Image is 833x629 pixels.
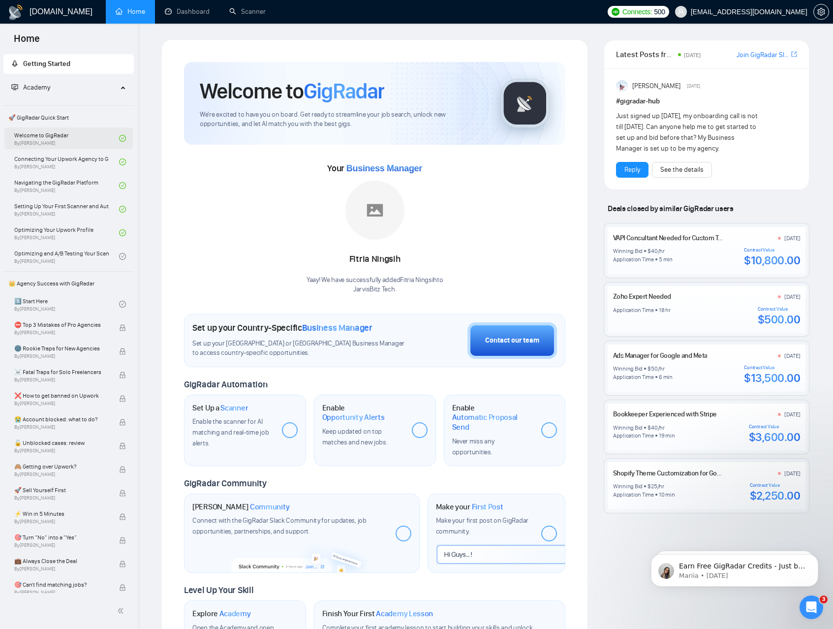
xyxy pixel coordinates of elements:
[14,320,109,330] span: ⛔ Top 3 Mistakes of Pro Agencies
[345,181,404,240] img: placeholder.png
[613,365,643,373] div: Winning Bid
[14,590,109,596] span: By [PERSON_NAME]
[632,81,680,92] span: [PERSON_NAME]
[604,200,737,217] span: Deals closed by similar GigRadar users
[784,293,801,301] div: [DATE]
[758,312,801,327] div: $500.00
[624,164,640,175] a: Reply
[658,424,665,432] div: /hr
[307,276,443,294] div: Yaay! We have successfully added Fitria Ningsih to
[659,255,673,263] div: 5 min
[322,609,433,619] h1: Finish Your First
[14,580,109,590] span: 🎯 Can't find matching jobs?
[117,606,127,616] span: double-left
[231,539,372,573] img: slackcommunity-bg.png
[616,96,797,107] h1: # gigradar-hub
[613,306,654,314] div: Application Time
[219,609,251,619] span: Academy
[14,401,109,407] span: By [PERSON_NAME]
[616,111,761,154] div: Just signed up [DATE], my onboarding call is not till [DATE]. Can anyone help me to get started t...
[684,52,701,59] span: [DATE]
[436,502,503,512] h1: Make your
[14,485,109,495] span: 🚀 Sell Yourself First
[304,78,384,104] span: GigRadar
[14,462,109,472] span: 🙈 Getting over Upwork?
[436,516,528,535] span: Make your first post on GigRadar community.
[14,151,119,173] a: Connecting Your Upwork Agency to GigRadarBy[PERSON_NAME]
[14,198,119,220] a: Setting Up Your First Scanner and Auto-BidderBy[PERSON_NAME]
[322,412,385,422] span: Opportunity Alerts
[307,251,443,268] div: Fitria Ningsih
[229,7,266,16] a: searchScanner
[784,352,801,360] div: [DATE]
[784,234,801,242] div: [DATE]
[616,48,675,61] span: Latest Posts from the GigRadar Community
[119,348,126,355] span: lock
[192,403,248,413] h1: Set Up a
[14,367,109,377] span: ☠️ Fatal Traps for Solo Freelancers
[14,533,109,542] span: 🎯 Turn “No” into a “Yes”
[322,403,404,422] h1: Enable
[119,324,126,331] span: lock
[452,437,494,456] span: Never miss any opportunities.
[200,110,485,129] span: We're excited to have you on board. Get ready to streamline your job search, unlock new opportuni...
[14,377,109,383] span: By [PERSON_NAME]
[14,542,109,548] span: By [PERSON_NAME]
[613,255,654,263] div: Application Time
[651,365,658,373] div: 50
[192,502,290,512] h1: [PERSON_NAME]
[14,438,109,448] span: 🔓 Unblocked cases: review
[613,373,654,381] div: Application Time
[376,609,433,619] span: Academy Lesson
[14,509,109,519] span: ⚡ Win in 5 Minutes
[322,427,388,446] span: Keep updated on top matches and new jobs.
[14,556,109,566] span: 💼 Always Close the Deal
[758,306,801,312] div: Contract Value
[14,330,109,336] span: By [PERSON_NAME]
[14,495,109,501] span: By [PERSON_NAME]
[651,424,658,432] div: 40
[23,60,70,68] span: Getting Started
[613,491,654,499] div: Application Time
[654,6,665,17] span: 500
[8,4,24,20] img: logo
[452,412,534,432] span: Automatic Proposal Send
[744,371,800,385] div: $13,500.00
[346,163,422,173] span: Business Manager
[648,247,651,255] div: $
[658,247,665,255] div: /hr
[192,417,269,447] span: Enable the scanner for AI matching and real-time job alerts.
[613,351,708,360] a: Ads Manager for Google and Meta
[744,247,800,253] div: Contract Value
[184,585,253,596] span: Level Up Your Skill
[737,50,789,61] a: Join GigRadar Slack Community
[784,470,801,477] div: [DATE]
[791,50,797,59] a: export
[119,419,126,426] span: lock
[616,80,628,92] img: Anisuzzaman Khan
[613,432,654,440] div: Application Time
[687,82,700,91] span: [DATE]
[119,182,126,189] span: check-circle
[657,482,664,490] div: /hr
[192,609,251,619] h1: Explore
[250,502,290,512] span: Community
[119,301,126,308] span: check-circle
[119,490,126,497] span: lock
[14,414,109,424] span: 😭 Account blocked: what to do?
[119,466,126,473] span: lock
[814,8,829,16] span: setting
[119,537,126,544] span: lock
[750,488,801,503] div: $2,250.00
[613,410,717,418] a: Bookkeeper Experienced with Stripe
[652,162,712,178] button: See the details
[612,8,619,16] img: upwork-logo.png
[820,596,828,603] span: 3
[800,596,823,619] iframe: Intercom live chat
[165,7,210,16] a: dashboardDashboard
[11,84,18,91] span: fund-projection-screen
[3,54,134,74] li: Getting Started
[660,164,704,175] a: See the details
